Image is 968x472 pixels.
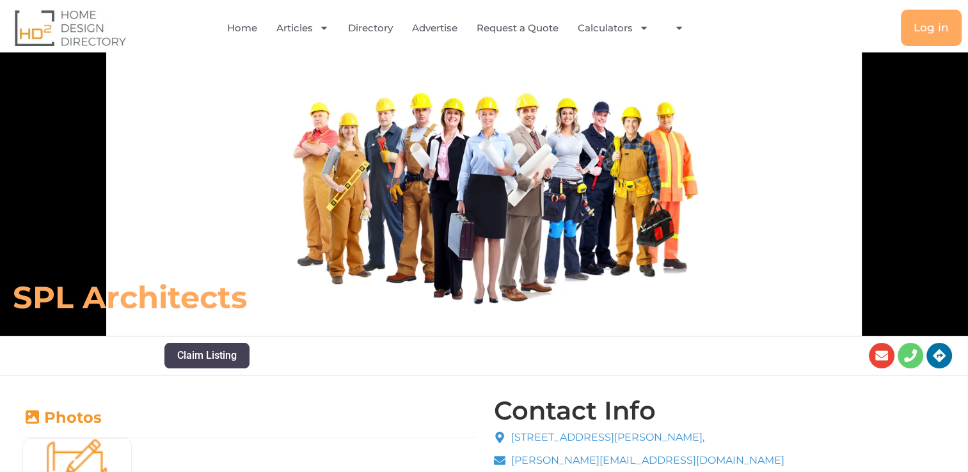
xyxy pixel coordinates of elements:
a: Request a Quote [477,13,559,43]
a: [PERSON_NAME][EMAIL_ADDRESS][DOMAIN_NAME] [494,453,785,468]
span: [STREET_ADDRESS][PERSON_NAME], [508,430,704,445]
a: Articles [276,13,329,43]
h4: Contact Info [494,398,656,423]
a: Home [227,13,257,43]
button: Claim Listing [164,343,250,368]
nav: Menu [198,13,723,43]
span: [PERSON_NAME][EMAIL_ADDRESS][DOMAIN_NAME] [508,453,784,468]
a: Directory [348,13,393,43]
a: Photos [22,408,102,427]
span: Log in [914,22,949,33]
a: Log in [901,10,962,46]
a: Advertise [412,13,457,43]
a: Calculators [578,13,649,43]
h6: SPL Architects [13,278,671,317]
